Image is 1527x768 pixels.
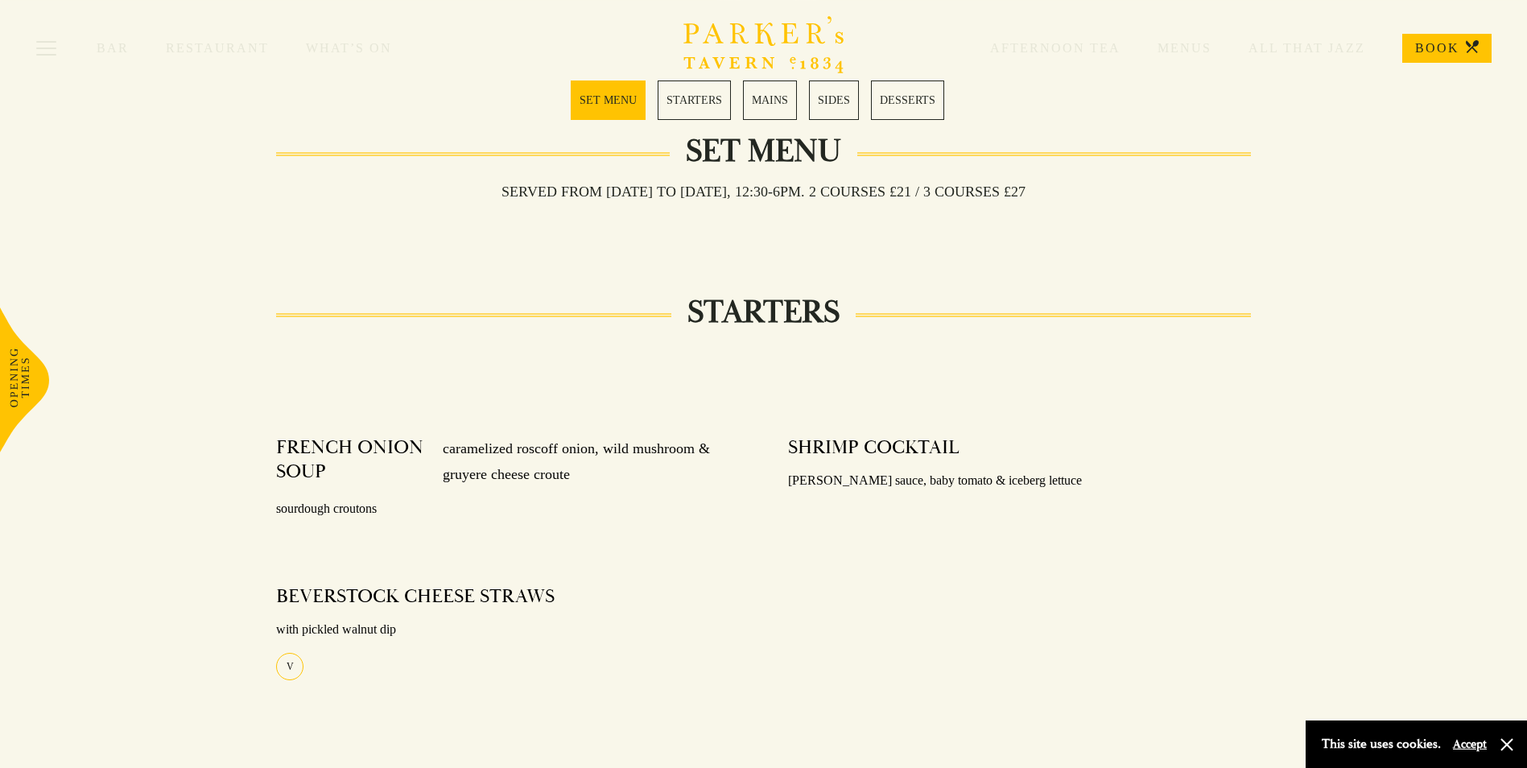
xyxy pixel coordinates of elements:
h4: BEVERSTOCK CHEESE STRAWS [276,584,555,609]
p: This site uses cookies. [1322,733,1441,756]
p: [PERSON_NAME] sauce, baby tomato & iceberg lettuce [788,469,1251,493]
p: with pickled walnut dip [276,618,739,642]
p: sourdough croutons [276,498,739,521]
a: 4 / 5 [809,81,859,120]
h3: Served from [DATE] to [DATE], 12:30-6pm. 2 COURSES £21 / 3 COURSES £27 [485,183,1042,200]
a: 2 / 5 [658,81,731,120]
h4: SHRIMP COCKTAIL [788,436,960,460]
a: 5 / 5 [871,81,944,120]
button: Close and accept [1499,737,1515,753]
h2: Set Menu [670,132,857,171]
p: caramelized roscoff onion, wild mushroom & gruyere cheese croute [427,436,739,488]
h4: FRENCH ONION SOUP [276,436,427,488]
button: Accept [1453,737,1487,752]
a: 3 / 5 [743,81,797,120]
h2: STARTERS [671,293,856,332]
div: V [276,653,303,680]
a: 1 / 5 [571,81,646,120]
